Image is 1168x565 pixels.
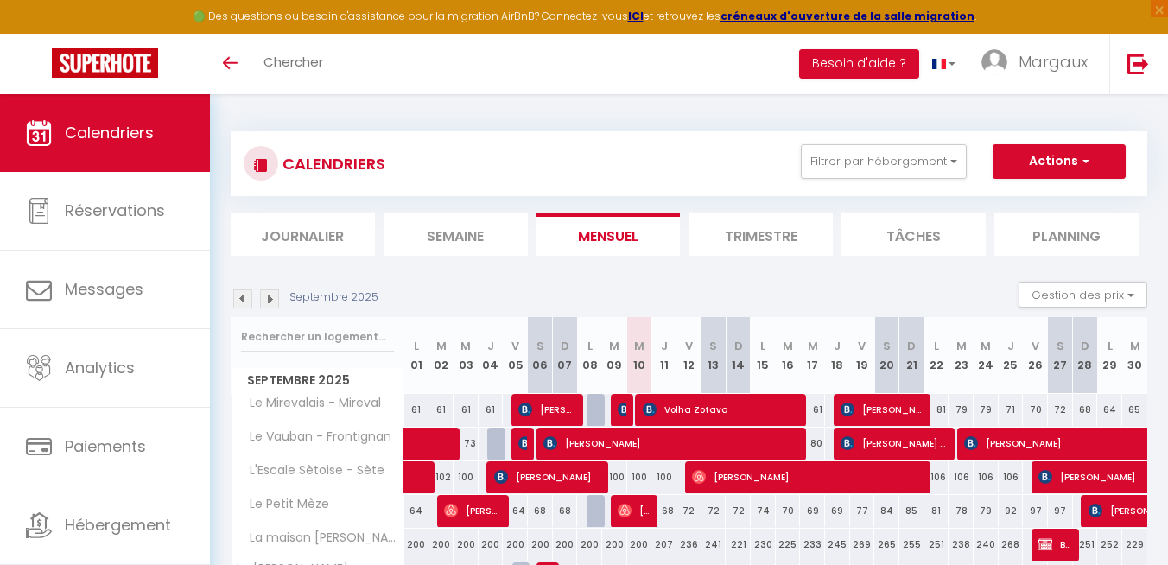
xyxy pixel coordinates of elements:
[1081,338,1089,354] abbr: D
[428,529,454,561] div: 200
[841,427,949,460] span: [PERSON_NAME] [PERSON_NAME]
[834,338,841,354] abbr: J
[479,317,504,394] th: 04
[528,495,553,527] div: 68
[444,494,503,527] span: [PERSON_NAME]
[643,393,802,426] span: Volha Zotava
[234,461,389,480] span: L'Escale Sètoise - Sète
[234,529,407,548] span: La maison [PERSON_NAME]
[841,213,986,256] li: Tâches
[850,317,875,394] th: 19
[553,529,578,561] div: 200
[899,317,924,394] th: 21
[974,394,999,426] div: 79
[1097,394,1122,426] div: 64
[1019,51,1088,73] span: Margaux
[999,529,1024,561] div: 268
[528,317,553,394] th: 06
[799,49,919,79] button: Besoin d'aide ?
[760,338,765,354] abbr: L
[618,494,651,527] span: [PERSON_NAME]
[479,394,504,426] div: 61
[651,495,676,527] div: 68
[924,495,949,527] div: 81
[231,213,375,256] li: Journalier
[553,317,578,394] th: 07
[1073,317,1098,394] th: 28
[801,144,967,179] button: Filtrer par hébergement
[404,495,429,527] div: 64
[720,9,974,23] a: créneaux d'ouverture de la salle migration
[628,9,644,23] a: ICI
[587,338,593,354] abbr: L
[949,317,974,394] th: 23
[454,317,479,394] th: 03
[404,529,429,561] div: 200
[1097,317,1122,394] th: 29
[428,394,454,426] div: 61
[685,338,693,354] abbr: V
[553,495,578,527] div: 68
[899,529,924,561] div: 255
[251,34,336,94] a: Chercher
[414,338,419,354] abbr: L
[1097,529,1122,561] div: 252
[651,317,676,394] th: 11
[974,461,999,493] div: 106
[776,529,801,561] div: 225
[968,34,1109,94] a: ... Margaux
[1023,495,1048,527] div: 97
[676,317,701,394] th: 12
[503,495,528,527] div: 64
[800,394,825,426] div: 61
[494,460,603,493] span: [PERSON_NAME]
[65,122,154,143] span: Calendriers
[726,317,751,394] th: 14
[949,495,974,527] div: 78
[503,317,528,394] th: 05
[949,394,974,426] div: 79
[1023,317,1048,394] th: 26
[726,529,751,561] div: 221
[850,495,875,527] div: 77
[627,529,652,561] div: 200
[751,317,776,394] th: 15
[726,495,751,527] div: 72
[1048,394,1073,426] div: 72
[1048,495,1073,527] div: 97
[14,7,66,59] button: Ouvrir le widget de chat LiveChat
[999,394,1024,426] div: 71
[924,461,949,493] div: 106
[800,317,825,394] th: 17
[454,529,479,561] div: 200
[651,529,676,561] div: 207
[602,529,627,561] div: 200
[602,461,627,493] div: 100
[518,427,527,460] span: [PERSON_NAME]
[479,529,504,561] div: 200
[800,495,825,527] div: 69
[1122,317,1147,394] th: 30
[651,461,676,493] div: 100
[528,529,553,561] div: 200
[692,460,926,493] span: [PERSON_NAME]
[883,338,891,354] abbr: S
[232,368,403,393] span: Septembre 2025
[404,394,429,426] div: 61
[751,495,776,527] div: 74
[518,393,577,426] span: [PERSON_NAME]
[1122,394,1147,426] div: 65
[701,495,727,527] div: 72
[561,338,569,354] abbr: D
[1073,529,1098,561] div: 251
[234,428,396,447] span: Le Vauban - Frontignan
[776,495,801,527] div: 70
[907,338,916,354] abbr: D
[1019,282,1147,308] button: Gestion des prix
[850,529,875,561] div: 269
[934,338,939,354] abbr: L
[661,338,668,354] abbr: J
[1032,338,1039,354] abbr: V
[949,529,974,561] div: 238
